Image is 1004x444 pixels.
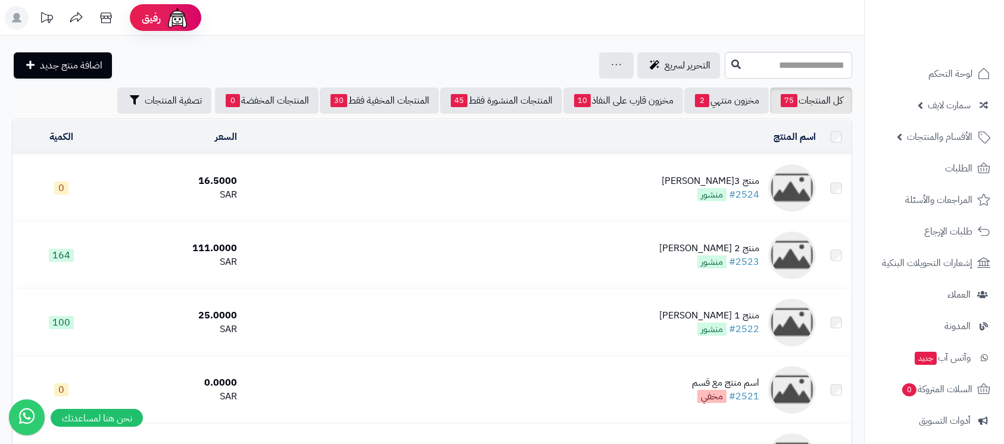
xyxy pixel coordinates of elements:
img: منتج 1 كوفي ديو [768,299,816,346]
span: 10 [574,94,591,107]
a: طلبات الإرجاع [872,217,997,246]
span: 0 [54,383,68,396]
div: SAR [116,323,238,336]
img: منتج 2 كوفي ديو [768,232,816,279]
span: 100 [49,316,74,329]
a: تحديثات المنصة [32,6,61,33]
span: الطلبات [945,160,972,177]
a: الكمية [49,130,73,144]
button: تصفية المنتجات [117,87,211,114]
div: 16.5000 [116,174,238,188]
span: 30 [330,94,347,107]
div: منتج 3[PERSON_NAME] [662,174,759,188]
a: المراجعات والأسئلة [872,186,997,214]
a: العملاء [872,280,997,309]
span: المدونة [944,318,971,334]
span: مخفي [697,390,727,403]
span: 0 [54,182,68,195]
img: logo-2.png [923,32,993,57]
span: منشور [697,255,727,268]
a: وآتس آبجديد [872,343,997,372]
a: التحرير لسريع [637,52,720,79]
a: كل المنتجات75 [770,87,852,114]
div: 0.0000 [116,376,238,390]
img: اسم منتج مع قسم [768,366,816,414]
a: #2521 [729,389,759,404]
div: اسم منتج مع قسم [692,376,759,390]
a: مخزون منتهي2 [684,87,769,114]
div: SAR [116,255,238,269]
span: وآتس آب [913,349,971,366]
a: الطلبات [872,154,997,183]
a: #2524 [729,187,759,202]
a: المنتجات المخفضة0 [215,87,319,114]
span: المراجعات والأسئلة [905,192,972,208]
div: 111.0000 [116,242,238,255]
span: جديد [915,352,937,365]
a: اسم المنتج [774,130,816,144]
div: منتج 1 [PERSON_NAME] [659,309,759,323]
a: مخزون قارب على النفاذ10 [563,87,683,114]
a: السلات المتروكة0 [872,375,997,404]
div: منتج 2 [PERSON_NAME] [659,242,759,255]
a: السعر [215,130,237,144]
img: ai-face.png [166,6,189,30]
a: المدونة [872,312,997,340]
span: 75 [781,94,797,107]
span: 45 [451,94,467,107]
a: #2522 [729,322,759,336]
a: أدوات التسويق [872,407,997,435]
span: طلبات الإرجاع [924,223,972,240]
span: رفيق [142,11,161,25]
span: منشور [697,188,727,201]
span: 2 [695,94,709,107]
span: العملاء [947,286,971,303]
span: لوحة التحكم [928,65,972,82]
a: لوحة التحكم [872,60,997,88]
a: المنتجات المخفية فقط30 [320,87,439,114]
span: إشعارات التحويلات البنكية [882,255,972,271]
span: 0 [902,383,916,396]
a: إشعارات التحويلات البنكية [872,249,997,277]
span: 0 [226,94,240,107]
a: المنتجات المنشورة فقط45 [440,87,562,114]
span: السلات المتروكة [901,381,972,398]
img: منتج 3كوفي ديو [768,164,816,212]
span: 164 [49,249,74,262]
div: 25.0000 [116,309,238,323]
span: منشور [697,323,727,336]
span: اضافة منتج جديد [40,58,102,73]
div: SAR [116,188,238,202]
span: أدوات التسويق [919,412,971,429]
a: #2523 [729,255,759,269]
span: تصفية المنتجات [145,93,202,108]
span: التحرير لسريع [665,58,710,73]
a: اضافة منتج جديد [14,52,112,79]
span: سمارت لايف [928,97,971,114]
span: الأقسام والمنتجات [907,129,972,145]
div: SAR [116,390,238,404]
